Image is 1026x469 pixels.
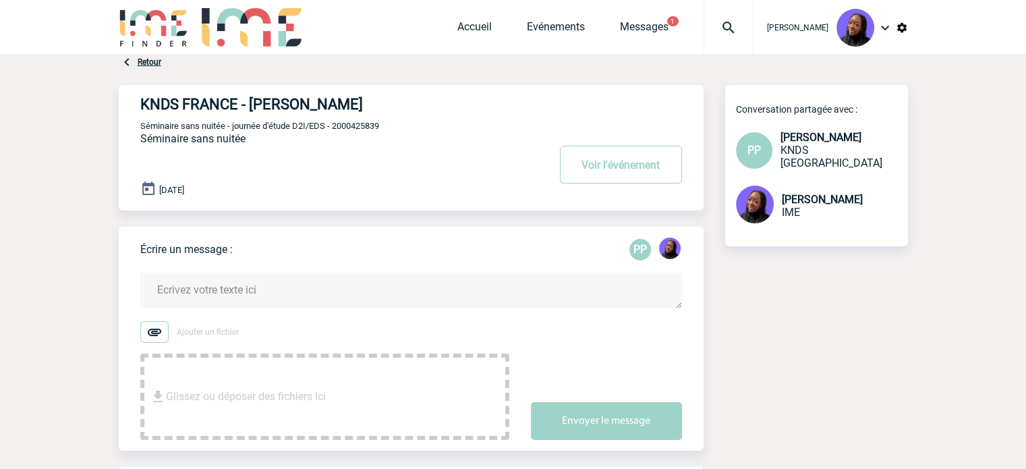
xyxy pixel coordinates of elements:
p: Conversation partagée avec : [736,104,908,115]
button: 1 [667,16,679,26]
span: [PERSON_NAME] [767,23,828,32]
img: IME-Finder [119,8,189,47]
span: KNDS [GEOGRAPHIC_DATA] [780,144,882,169]
img: 131349-0.png [836,9,874,47]
span: [DATE] [159,185,184,195]
span: IME [782,206,800,219]
p: Écrire un message : [140,243,233,256]
a: Retour [138,57,161,67]
span: [PERSON_NAME] [782,193,863,206]
span: Glissez ou déposer des fichiers ici [166,363,326,431]
img: file_download.svg [150,389,166,405]
a: Evénements [527,20,585,39]
h4: KNDS FRANCE - [PERSON_NAME] [140,96,508,113]
div: Patricia PETIT [629,239,651,260]
span: Séminaire sans nuitée - journée d'étude D2I/EDS - 2000425839 [140,121,379,131]
img: 131349-0.png [736,186,774,223]
a: Accueil [457,20,492,39]
div: Tabaski THIAM [659,238,681,262]
img: 131349-0.png [659,238,681,259]
span: PP [747,144,761,157]
span: [PERSON_NAME] [780,131,861,144]
p: PP [629,239,651,260]
span: Séminaire sans nuitée [140,132,246,145]
button: Voir l'événement [560,146,682,184]
a: Messages [620,20,668,39]
span: Ajouter un fichier [177,327,239,337]
button: Envoyer le message [531,402,682,440]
